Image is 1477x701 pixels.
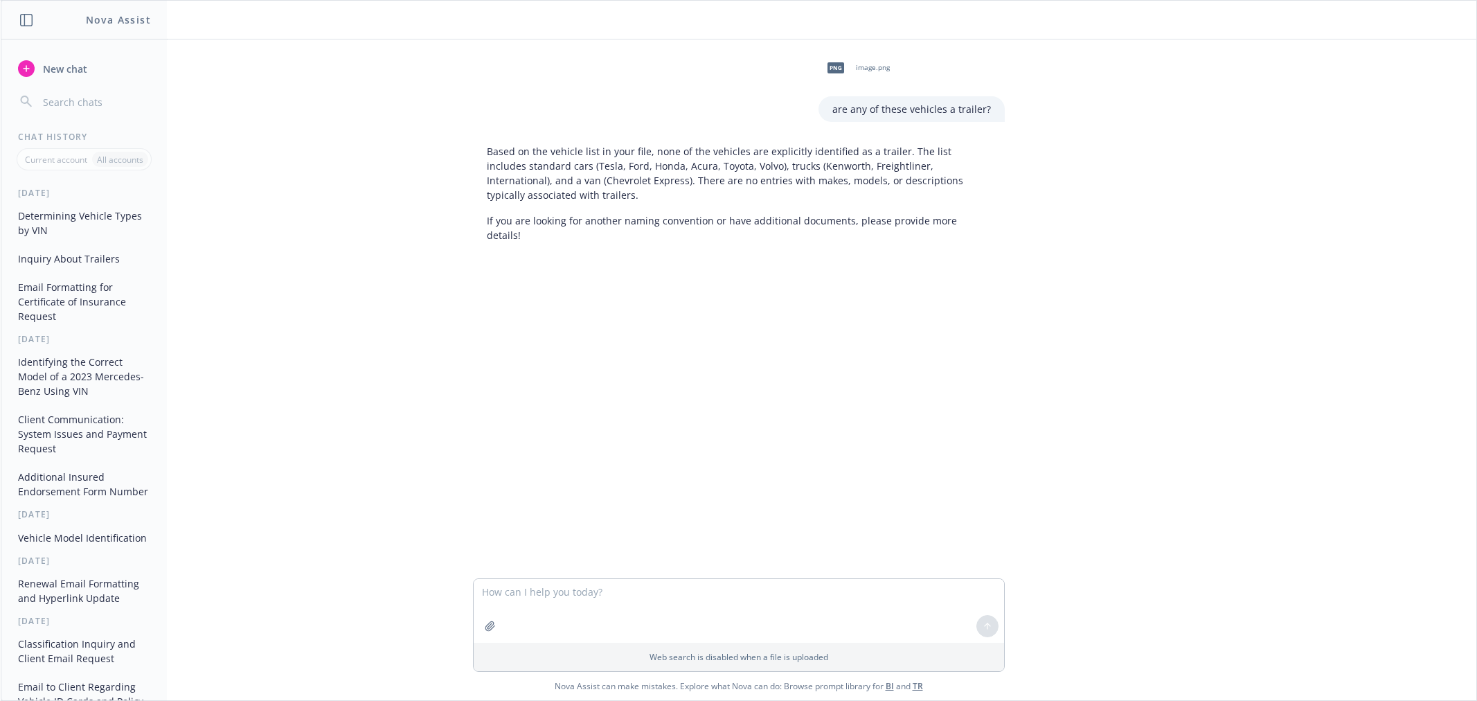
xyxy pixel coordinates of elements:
[827,62,844,73] span: png
[12,247,156,270] button: Inquiry About Trailers
[856,63,890,72] span: image.png
[12,276,156,328] button: Email Formatting for Certificate of Insurance Request
[913,680,923,692] a: TR
[1,555,167,567] div: [DATE]
[482,651,996,663] p: Web search is disabled when a file is uploaded
[886,680,894,692] a: BI
[86,12,151,27] h1: Nova Assist
[6,672,1471,700] span: Nova Assist can make mistakes. Explore what Nova can do: Browse prompt library for and
[12,56,156,81] button: New chat
[818,51,893,85] div: pngimage.png
[12,408,156,460] button: Client Communication: System Issues and Payment Request
[97,154,143,166] p: All accounts
[12,572,156,610] button: Renewal Email Formatting and Hyperlink Update
[12,526,156,549] button: Vehicle Model Identification
[1,508,167,520] div: [DATE]
[1,333,167,345] div: [DATE]
[12,350,156,402] button: Identifying the Correct Model of a 2023 Mercedes-Benz Using VIN
[12,465,156,503] button: Additional Insured Endorsement Form Number
[12,632,156,670] button: Classification Inquiry and Client Email Request
[487,144,991,202] p: Based on the vehicle list in your file, none of the vehicles are explicitly identified as a trail...
[1,131,167,143] div: Chat History
[1,187,167,199] div: [DATE]
[487,213,991,242] p: If you are looking for another naming convention or have additional documents, please provide mor...
[40,92,150,112] input: Search chats
[12,204,156,242] button: Determining Vehicle Types by VIN
[25,154,87,166] p: Current account
[40,62,87,76] span: New chat
[832,102,991,116] p: are any of these vehicles a trailer?
[1,615,167,627] div: [DATE]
